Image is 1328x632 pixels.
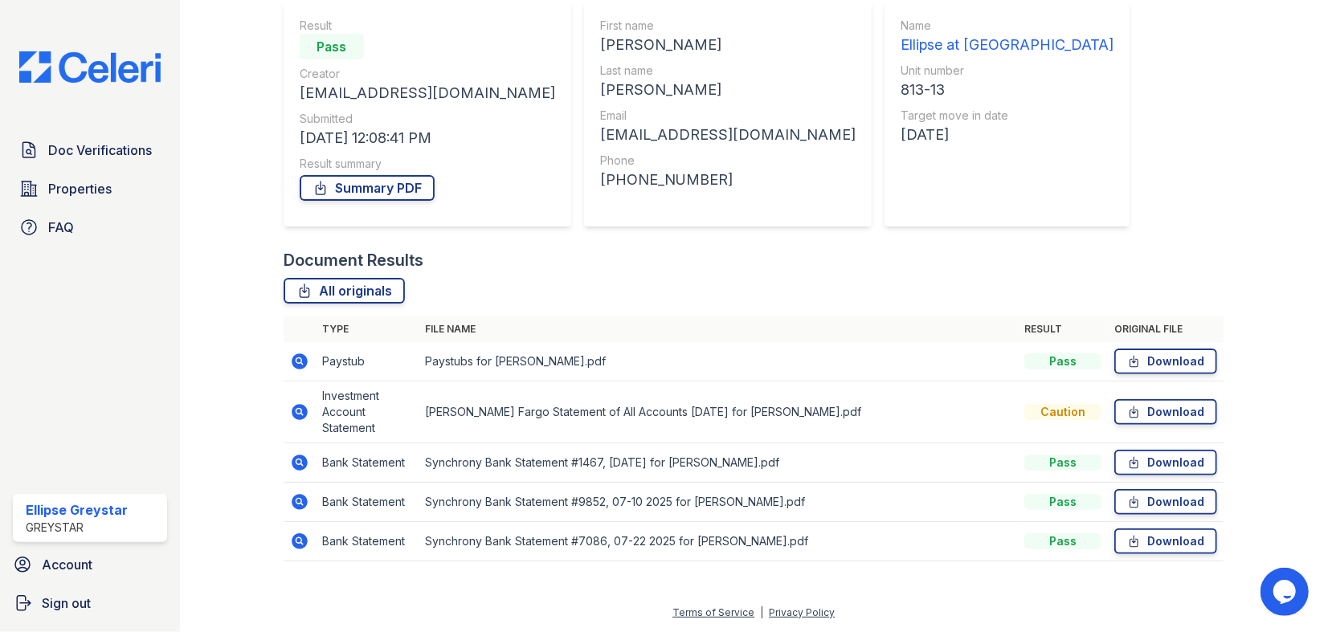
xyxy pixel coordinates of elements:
[419,342,1018,381] td: Paystubs for [PERSON_NAME].pdf
[48,218,74,237] span: FAQ
[1018,316,1108,342] th: Result
[13,173,167,205] a: Properties
[316,522,419,561] td: Bank Statement
[1114,349,1217,374] a: Download
[600,34,856,56] div: [PERSON_NAME]
[1114,528,1217,554] a: Download
[26,520,128,536] div: Greystar
[316,443,419,483] td: Bank Statement
[42,555,92,574] span: Account
[13,211,167,243] a: FAQ
[300,175,435,201] a: Summary PDF
[6,548,174,581] a: Account
[284,278,405,304] a: All originals
[48,141,152,160] span: Doc Verifications
[1024,533,1101,549] div: Pass
[316,381,419,443] td: Investment Account Statement
[6,587,174,619] a: Sign out
[600,108,856,124] div: Email
[901,108,1113,124] div: Target move in date
[300,111,555,127] div: Submitted
[600,169,856,191] div: [PHONE_NUMBER]
[901,18,1113,34] div: Name
[419,381,1018,443] td: [PERSON_NAME] Fargo Statement of All Accounts [DATE] for [PERSON_NAME].pdf
[1114,489,1217,515] a: Download
[769,606,835,618] a: Privacy Policy
[316,316,419,342] th: Type
[1261,568,1312,616] iframe: chat widget
[419,483,1018,522] td: Synchrony Bank Statement #9852, 07-10 2025 for [PERSON_NAME].pdf
[419,316,1018,342] th: File name
[284,249,423,271] div: Document Results
[300,156,555,172] div: Result summary
[600,79,856,101] div: [PERSON_NAME]
[419,522,1018,561] td: Synchrony Bank Statement #7086, 07-22 2025 for [PERSON_NAME].pdf
[600,124,856,146] div: [EMAIL_ADDRESS][DOMAIN_NAME]
[1024,494,1101,510] div: Pass
[600,18,856,34] div: First name
[901,63,1113,79] div: Unit number
[1114,399,1217,425] a: Download
[760,606,763,618] div: |
[300,82,555,104] div: [EMAIL_ADDRESS][DOMAIN_NAME]
[600,63,856,79] div: Last name
[316,342,419,381] td: Paystub
[26,500,128,520] div: Ellipse Greystar
[300,34,364,59] div: Pass
[42,593,91,613] span: Sign out
[1024,455,1101,471] div: Pass
[300,127,555,149] div: [DATE] 12:08:41 PM
[600,153,856,169] div: Phone
[901,79,1113,101] div: 813-13
[901,34,1113,56] div: Ellipse at [GEOGRAPHIC_DATA]
[901,124,1113,146] div: [DATE]
[419,443,1018,483] td: Synchrony Bank Statement #1467, [DATE] for [PERSON_NAME].pdf
[300,18,555,34] div: Result
[48,179,112,198] span: Properties
[6,51,174,83] img: CE_Logo_Blue-a8612792a0a2168367f1c8372b55b34899dd931a85d93a1a3d3e32e68fde9ad4.png
[901,18,1113,56] a: Name Ellipse at [GEOGRAPHIC_DATA]
[1024,353,1101,369] div: Pass
[1108,316,1224,342] th: Original file
[672,606,754,618] a: Terms of Service
[1114,450,1217,475] a: Download
[1024,404,1101,420] div: Caution
[316,483,419,522] td: Bank Statement
[13,134,167,166] a: Doc Verifications
[300,66,555,82] div: Creator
